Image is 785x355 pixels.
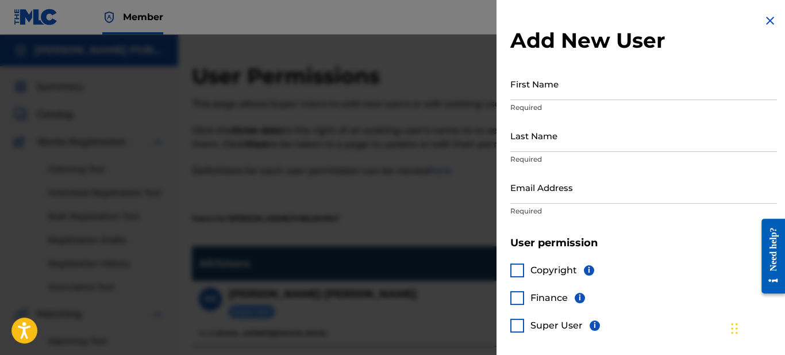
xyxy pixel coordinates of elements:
span: i [584,265,594,276]
span: Member [123,10,163,24]
span: i [590,320,600,331]
span: Finance [530,292,568,303]
p: Required [510,206,777,216]
img: MLC Logo [14,9,58,25]
h5: User permission [510,236,777,250]
div: Drag [731,311,738,346]
h2: Add New User [510,28,777,54]
p: Required [510,102,777,113]
span: Super User [530,320,583,331]
iframe: Chat Widget [728,300,785,355]
span: Copyright [530,265,577,276]
span: i [575,293,585,303]
iframe: Resource Center [753,209,785,302]
p: Required [510,154,777,165]
img: Top Rightsholder [102,10,116,24]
